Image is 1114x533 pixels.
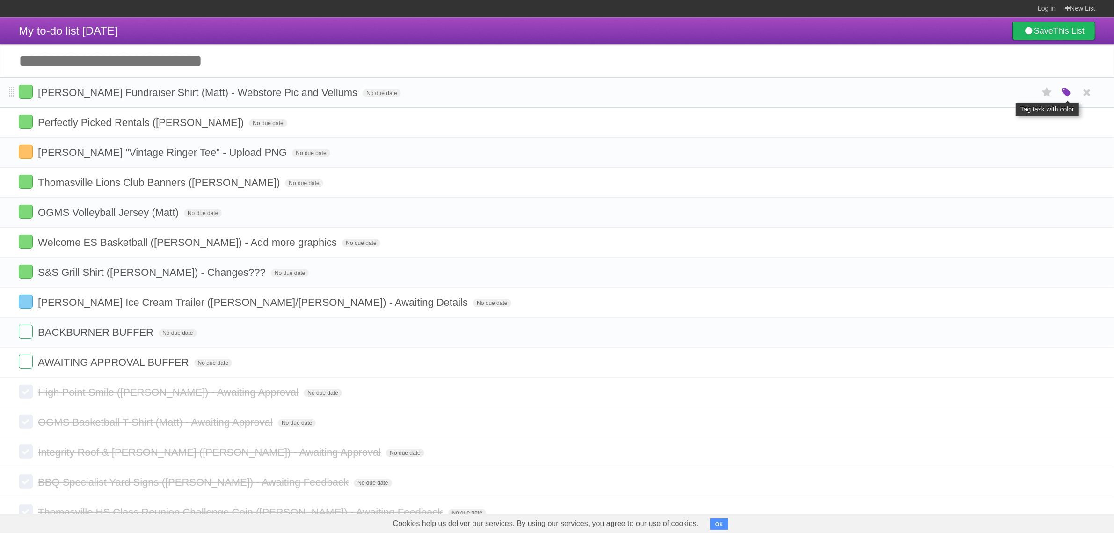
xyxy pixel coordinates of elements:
[19,295,33,309] label: Done
[38,207,181,218] span: OGMS Volleyball Jersey (Matt)
[19,235,33,249] label: Done
[363,89,400,97] span: No due date
[38,416,275,428] span: OGMS Basketball T-Shirt (Matt) - Awaiting Approval
[354,479,392,487] span: No due date
[38,446,383,458] span: Integrity Roof & [PERSON_NAME] ([PERSON_NAME]) - Awaiting Approval
[38,386,301,398] span: High Point Smile ([PERSON_NAME]) - Awaiting Approval
[19,385,33,399] label: Done
[285,179,323,187] span: No due date
[38,147,289,158] span: [PERSON_NAME] "Vintage Ringer Tee" - Upload PNG
[249,119,287,127] span: No due date
[19,474,33,489] label: Done
[1053,26,1085,36] b: This List
[184,209,222,217] span: No due date
[342,239,380,247] span: No due date
[448,509,486,517] span: No due date
[1012,22,1095,40] a: SaveThis List
[19,85,33,99] label: Done
[38,266,268,278] span: S&S Grill Shirt ([PERSON_NAME]) - Changes???
[19,205,33,219] label: Done
[19,415,33,429] label: Done
[38,237,339,248] span: Welcome ES Basketball ([PERSON_NAME]) - Add more graphics
[19,355,33,369] label: Done
[19,504,33,518] label: Done
[19,175,33,189] label: Done
[271,269,309,277] span: No due date
[292,149,330,157] span: No due date
[38,117,246,128] span: Perfectly Picked Rentals ([PERSON_NAME])
[38,356,191,368] span: AWAITING APPROVAL BUFFER
[386,449,424,457] span: No due date
[278,419,316,427] span: No due date
[19,325,33,339] label: Done
[304,389,342,397] span: No due date
[38,506,445,518] span: Thomasville HS Class Reunion Challenge Coin ([PERSON_NAME]) - Awaiting Feedback
[19,145,33,159] label: Done
[19,115,33,129] label: Done
[1038,85,1056,100] label: Star task
[159,329,197,337] span: No due date
[38,177,282,188] span: Thomasville Lions Club Banners ([PERSON_NAME])
[19,444,33,459] label: Done
[38,476,351,488] span: BBQ Specialist Yard Signs ([PERSON_NAME]) - Awaiting Feedback
[473,299,511,307] span: No due date
[194,359,232,367] span: No due date
[38,296,470,308] span: [PERSON_NAME] Ice Cream Trailer ([PERSON_NAME]/[PERSON_NAME]) - Awaiting Details
[19,24,118,37] span: My to-do list [DATE]
[38,87,360,98] span: [PERSON_NAME] Fundraiser Shirt (Matt) - Webstore Pic and Vellums
[38,326,156,338] span: BACKBURNER BUFFER
[384,514,708,533] span: Cookies help us deliver our services. By using our services, you agree to our use of cookies.
[710,518,728,530] button: OK
[19,265,33,279] label: Done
